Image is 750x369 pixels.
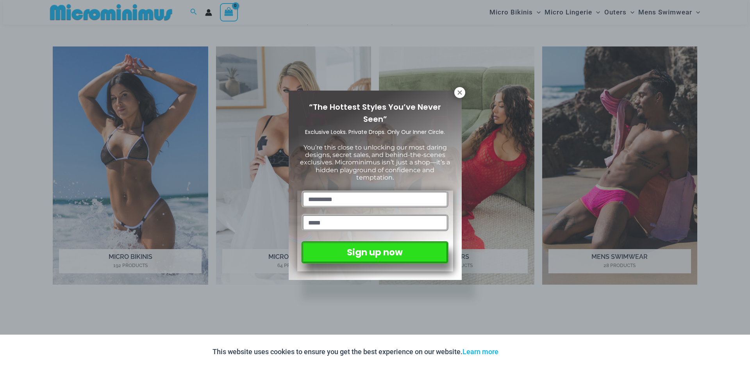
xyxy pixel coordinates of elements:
[504,342,537,361] button: Accept
[212,346,498,358] p: This website uses cookies to ensure you get the best experience on our website.
[462,348,498,356] a: Learn more
[300,144,450,181] span: You’re this close to unlocking our most daring designs, secret sales, and behind-the-scenes exclu...
[302,241,448,264] button: Sign up now
[454,87,465,98] button: Close
[309,102,441,125] span: “The Hottest Styles You’ve Never Seen”
[305,128,445,136] span: Exclusive Looks. Private Drops. Only Our Inner Circle.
